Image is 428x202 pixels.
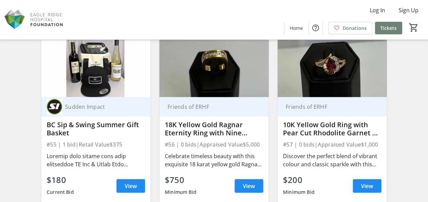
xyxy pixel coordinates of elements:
[364,5,391,16] button: Log In
[243,182,255,190] span: View
[283,121,381,137] div: 10K Yellow Gold Ring with Pear Cut Rhodolite Garnet & Diamonds
[165,186,196,198] div: Minimum Bid
[343,24,367,32] span: Donations
[165,174,196,186] div: $750
[47,121,145,137] div: BC Sip & Swing Summer Gift Basket
[47,186,74,198] div: Current Bid
[283,152,381,168] div: Discover the perfect blend of vibrant colour and classic sparkle with this elegant 10 karat yello...
[62,103,137,110] div: Sudden Impact
[290,24,303,32] span: Home
[399,6,418,14] span: Sign Up
[283,174,315,186] div: $200
[309,21,322,35] button: Help
[408,21,420,34] button: Cart
[283,103,373,110] div: Friends of ERHF
[353,179,381,193] a: View
[165,103,255,110] div: Friends of ERHF
[4,3,65,37] img: Eagle Ridge Hospital Foundation's Logo
[380,24,397,32] span: Tickets
[41,36,150,97] img: BC Sip & Swing Summer Gift Basket
[370,6,385,14] span: Log In
[235,179,263,193] a: View
[361,182,373,190] span: View
[47,152,145,168] div: Loremip dolo sitame cons adip elitseddoe TE Inc & Utlab Etdo Magnaa, enimadm ven quis nostru exe ...
[125,182,137,190] span: View
[47,174,74,186] div: $180
[47,140,145,149] div: #55 | 1 bid | Retail Value $375
[375,22,402,34] a: Tickets
[165,152,263,168] div: Celebrate timeless beauty with this exquisite 18 karat yellow gold Ragnar eternity ring, featurin...
[328,22,372,34] a: Donations
[278,36,387,97] img: 10K Yellow Gold Ring with Pear Cut Rhodolite Garnet & Diamonds
[165,121,263,137] div: 18K Yellow Gold Ragnar Eternity Ring with Nine Round Full Cut Diamonds
[284,22,308,34] a: Home
[159,36,269,97] img: 18K Yellow Gold Ragnar Eternity Ring with Nine Round Full Cut Diamonds
[47,99,62,115] img: Sudden Impact
[283,140,381,149] div: #57 | 0 bids | Appraised Value $1,000
[283,186,315,198] div: Minimum Bid
[116,179,145,193] a: View
[165,140,263,149] div: #56 | 0 bids | Appraised Value $5,000
[393,5,424,16] button: Sign Up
